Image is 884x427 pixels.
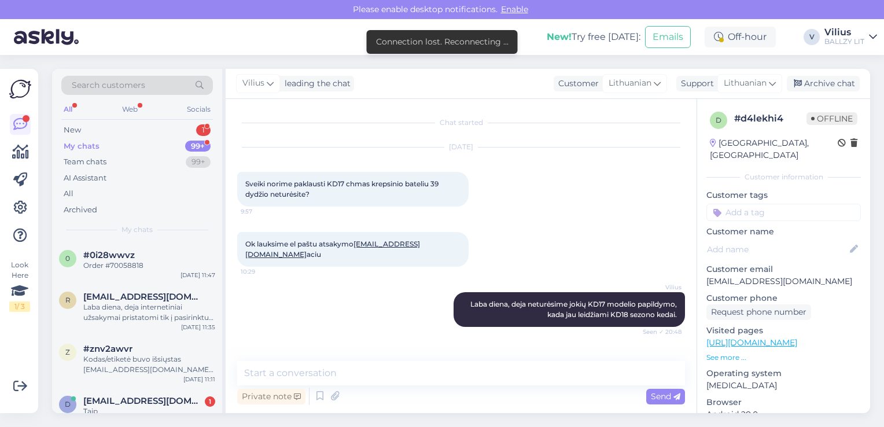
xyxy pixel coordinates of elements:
div: Chat started [237,117,685,128]
div: My chats [64,141,100,152]
span: 0 [65,254,70,263]
span: Vilius [242,77,264,90]
div: New [64,124,81,136]
button: Emails [645,26,691,48]
div: Archive chat [787,76,860,91]
span: Lithuanian [724,77,767,90]
div: Support [676,78,714,90]
p: Visited pages [706,325,861,337]
span: r [65,296,71,304]
span: 9:57 [241,207,284,216]
p: Operating system [706,367,861,380]
span: #0i28wwvz [83,250,135,260]
p: See more ... [706,352,861,363]
div: leading the chat [280,78,351,90]
div: 99+ [185,141,211,152]
div: AI Assistant [64,172,106,184]
div: Socials [185,102,213,117]
p: Customer name [706,226,861,238]
span: Send [651,391,680,402]
div: [GEOGRAPHIC_DATA], [GEOGRAPHIC_DATA] [710,137,838,161]
img: Askly Logo [9,78,31,100]
p: [EMAIL_ADDRESS][DOMAIN_NAME] [706,275,861,288]
div: All [61,102,75,117]
div: 1 [205,396,215,407]
div: [DATE] 11:11 [183,375,215,384]
div: Customer information [706,172,861,182]
div: Connection lost. Reconnecting ... [376,36,509,48]
span: deividas123budrys@gmail.com [83,396,204,406]
div: # d4lekhi4 [734,112,806,126]
div: Off-hour [705,27,776,47]
div: Order #70058818 [83,260,215,271]
span: Lithuanian [609,77,651,90]
span: #znv2awvr [83,344,132,354]
div: Vilius [824,28,864,37]
div: V [804,29,820,45]
span: Offline [806,112,857,125]
div: Taip [83,406,215,417]
div: Customer [554,78,599,90]
div: [DATE] [237,142,685,152]
p: Android 28.0 [706,408,861,421]
span: Search customers [72,79,145,91]
div: All [64,188,73,200]
span: Vilius [638,283,682,292]
div: Look Here [9,260,30,312]
p: Browser [706,396,861,408]
span: z [65,348,70,356]
div: 1 / 3 [9,301,30,312]
input: Add a tag [706,204,861,221]
a: ViliusBALLZY LIT [824,28,877,46]
div: Laba diena, deja internetiniai užsakymai pristatomi tik į pasirinktus paštomatus. [83,302,215,323]
b: New! [547,31,572,42]
div: Archived [64,204,97,216]
span: rugileilginyte1@gmail.com [83,292,204,302]
div: BALLZY LIT [824,37,864,46]
span: Seen ✓ 20:48 [638,327,682,336]
p: [MEDICAL_DATA] [706,380,861,392]
span: Sveiki norime paklausti KD17 chmas krepsinio bateliu 39 dydžio neturėsite? [245,179,440,198]
div: Request phone number [706,304,811,320]
span: Enable [498,4,532,14]
div: 1 [196,124,211,136]
a: [URL][DOMAIN_NAME] [706,337,797,348]
p: Customer email [706,263,861,275]
div: Try free [DATE]: [547,30,640,44]
span: 10:29 [241,267,284,276]
span: d [716,116,721,124]
div: Team chats [64,156,106,168]
div: Kodas/etiketė buvo išsiųstas [EMAIL_ADDRESS][DOMAIN_NAME] [DOMAIN_NAME], ar tikrinote ir Spam sky... [83,354,215,375]
div: 99+ [186,156,211,168]
div: [DATE] 11:35 [181,323,215,332]
div: [DATE] 11:47 [181,271,215,279]
p: Customer phone [706,292,861,304]
p: Customer tags [706,189,861,201]
input: Add name [707,243,848,256]
div: Private note [237,389,305,404]
span: d [65,400,71,408]
span: Laba diena, deja neturėsime jokių KD17 modelio papildymo, kada jau leidžiami KD18 sezono kedai. [470,300,679,319]
span: Ok lauksime el paštu atsakymo aciu [245,240,420,259]
div: Web [120,102,140,117]
span: My chats [121,224,153,235]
